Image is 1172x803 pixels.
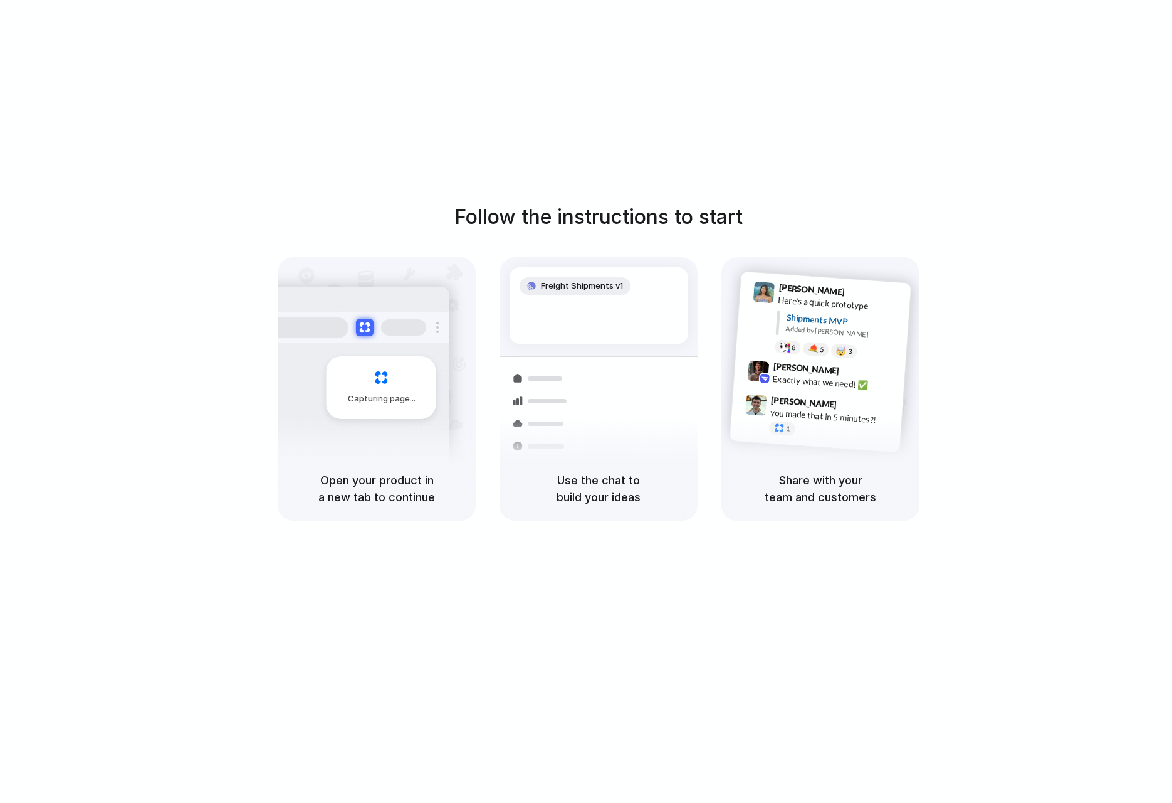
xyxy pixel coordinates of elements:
[770,406,895,427] div: you made that in 5 minutes?!
[773,359,839,378] span: [PERSON_NAME]
[515,472,683,506] h5: Use the chat to build your ideas
[786,311,902,332] div: Shipments MVP
[785,324,901,342] div: Added by [PERSON_NAME]
[778,294,903,315] div: Here's a quick prototype
[772,372,897,393] div: Exactly what we need! ✅
[736,472,904,506] h5: Share with your team and customers
[820,346,824,353] span: 5
[771,393,837,412] span: [PERSON_NAME]
[778,280,845,299] span: [PERSON_NAME]
[454,202,743,232] h1: Follow the instructions to start
[848,348,852,355] span: 3
[849,287,874,302] span: 9:41 AM
[786,425,790,432] span: 1
[293,472,461,506] h5: Open your product in a new tab to continue
[840,399,866,414] span: 9:47 AM
[792,344,796,351] span: 8
[348,393,417,405] span: Capturing page
[541,280,623,292] span: Freight Shipments v1
[836,346,847,356] div: 🤯
[843,365,869,380] span: 9:42 AM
